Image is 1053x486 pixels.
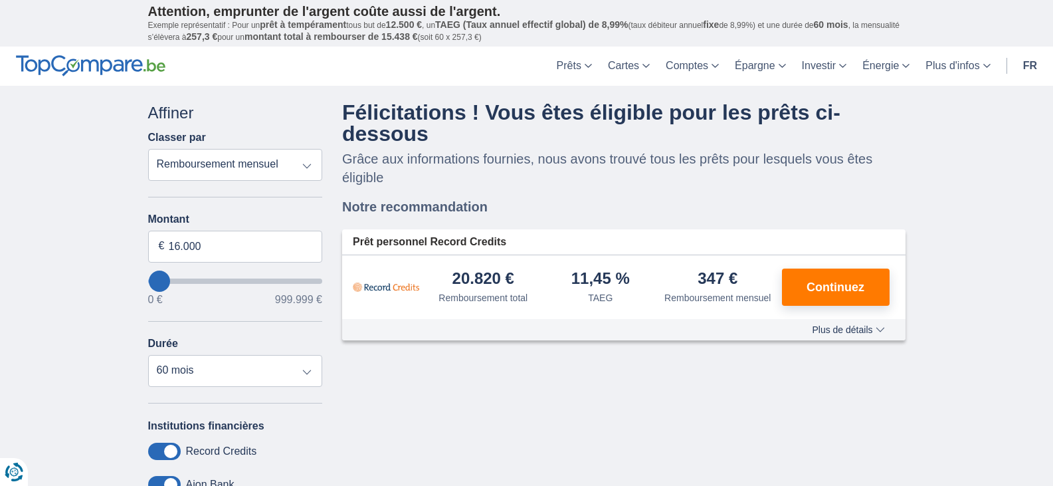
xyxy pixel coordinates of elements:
label: Institutions financières [148,420,264,432]
span: € [159,239,165,254]
div: 347 € [698,271,737,289]
a: Cartes [600,47,658,86]
span: TAEG (Taux annuel effectif global) de 8,99% [435,19,628,30]
div: 11,45 % [571,271,630,289]
label: Durée [148,338,178,350]
span: 257,3 € [187,31,218,42]
div: 20.820 € [452,271,514,289]
a: Épargne [727,47,794,86]
a: Comptes [658,47,727,86]
span: 60 mois [814,19,848,30]
a: Investir [794,47,855,86]
p: Exemple représentatif : Pour un tous but de , un (taux débiteur annuel de 8,99%) et une durée de ... [148,19,906,43]
input: wantToBorrow [148,279,323,284]
div: Remboursement total [438,291,527,304]
span: 999.999 € [275,295,322,305]
h4: Félicitations ! Vous êtes éligible pour les prêts ci-dessous [342,102,906,144]
span: montant total à rembourser de 15.438 € [244,31,418,42]
a: Énergie [854,47,917,86]
span: 0 € [148,295,163,305]
span: Prêt personnel Record Credits [353,235,506,250]
button: Plus de détails [802,324,894,335]
div: Affiner [148,102,323,124]
span: Plus de détails [812,325,884,334]
span: 12.500 € [386,19,423,30]
div: Remboursement mensuel [664,291,771,304]
label: Record Credits [186,445,257,457]
span: Continuez [807,281,864,293]
p: Attention, emprunter de l'argent coûte aussi de l'argent. [148,3,906,19]
span: fixe [703,19,719,30]
label: Montant [148,213,323,225]
p: Grâce aux informations fournies, nous avons trouvé tous les prêts pour lesquels vous êtes éligible [342,150,906,187]
a: fr [1015,47,1045,86]
a: Prêts [549,47,600,86]
label: Classer par [148,132,206,144]
div: TAEG [588,291,613,304]
a: Plus d'infos [917,47,998,86]
span: prêt à tempérament [260,19,346,30]
img: TopCompare [16,55,165,76]
img: pret personnel Record Credits [353,271,419,304]
button: Continuez [782,269,890,306]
